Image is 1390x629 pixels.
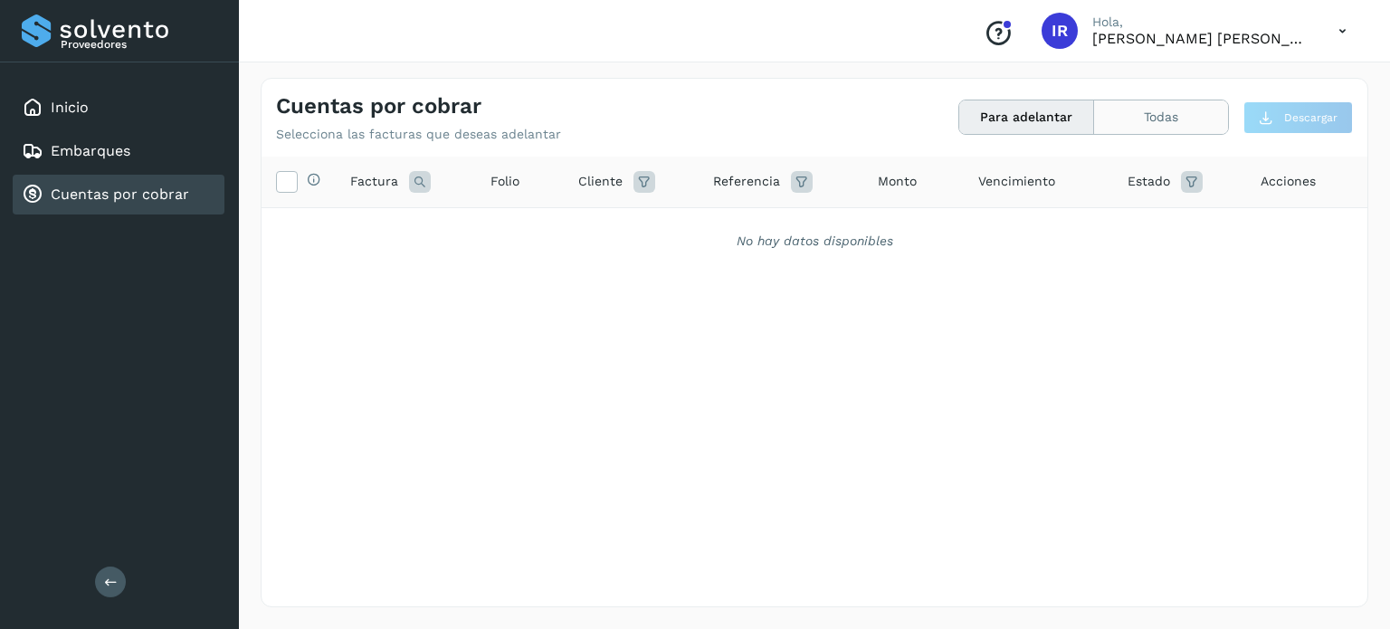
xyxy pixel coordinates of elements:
[578,172,623,191] span: Cliente
[51,142,130,159] a: Embarques
[13,175,224,214] div: Cuentas por cobrar
[1261,172,1316,191] span: Acciones
[959,100,1094,134] button: Para adelantar
[13,131,224,171] div: Embarques
[1092,30,1309,47] p: Ivan Riquelme Contreras
[1243,101,1353,134] button: Descargar
[713,172,780,191] span: Referencia
[61,38,217,51] p: Proveedores
[1092,14,1309,30] p: Hola,
[276,127,561,142] p: Selecciona las facturas que deseas adelantar
[490,172,519,191] span: Folio
[978,172,1055,191] span: Vencimiento
[51,186,189,203] a: Cuentas por cobrar
[13,88,224,128] div: Inicio
[1284,110,1338,126] span: Descargar
[276,93,481,119] h4: Cuentas por cobrar
[878,172,917,191] span: Monto
[1128,172,1170,191] span: Estado
[51,99,89,116] a: Inicio
[1094,100,1228,134] button: Todas
[350,172,398,191] span: Factura
[285,232,1344,251] div: No hay datos disponibles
